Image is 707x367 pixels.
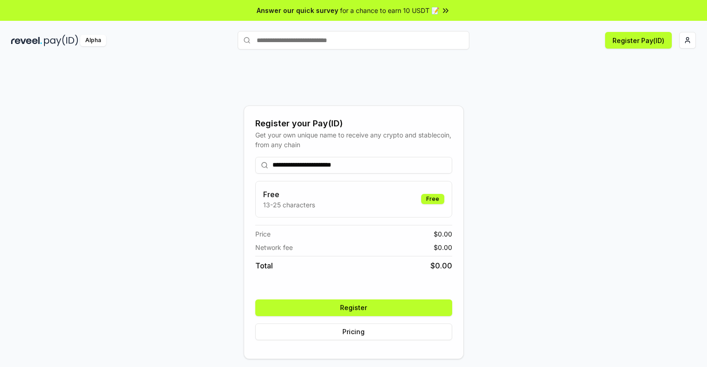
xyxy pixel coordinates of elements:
[80,35,106,46] div: Alpha
[430,260,452,271] span: $ 0.00
[263,200,315,210] p: 13-25 characters
[605,32,672,49] button: Register Pay(ID)
[255,260,273,271] span: Total
[255,323,452,340] button: Pricing
[11,35,42,46] img: reveel_dark
[434,243,452,252] span: $ 0.00
[44,35,78,46] img: pay_id
[421,194,444,204] div: Free
[257,6,338,15] span: Answer our quick survey
[340,6,439,15] span: for a chance to earn 10 USDT 📝
[263,189,315,200] h3: Free
[255,243,293,252] span: Network fee
[255,117,452,130] div: Register your Pay(ID)
[434,229,452,239] span: $ 0.00
[255,130,452,149] div: Get your own unique name to receive any crypto and stablecoin, from any chain
[255,229,271,239] span: Price
[255,299,452,316] button: Register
